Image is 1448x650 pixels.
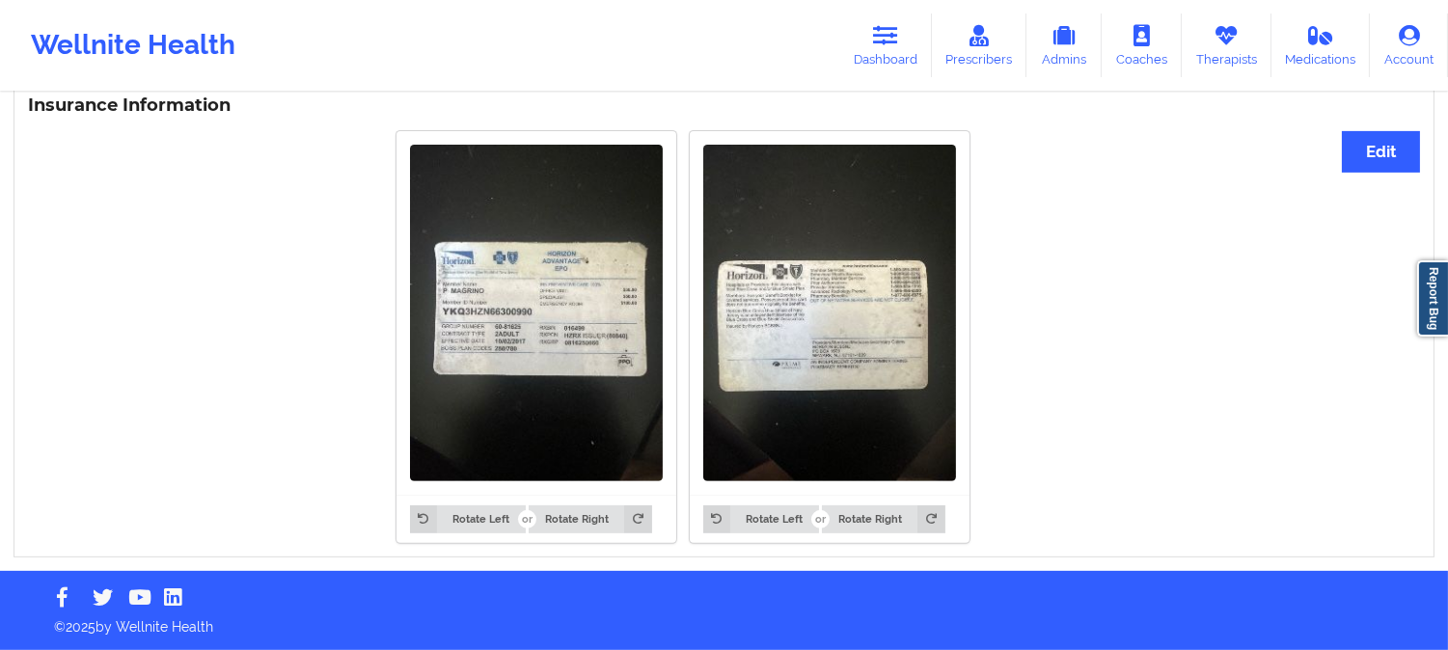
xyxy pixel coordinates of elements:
a: Account [1370,14,1448,77]
a: Medications [1271,14,1371,77]
img: Paul Magrino [410,145,663,481]
img: Paul Magrino [703,145,956,481]
a: Report Bug [1417,260,1448,337]
p: © 2025 by Wellnite Health [41,604,1407,636]
a: Prescribers [932,14,1027,77]
a: Dashboard [839,14,932,77]
button: Edit [1342,131,1420,173]
a: Admins [1026,14,1102,77]
h3: Insurance Information [28,95,1420,117]
button: Rotate Right [529,505,651,532]
a: Coaches [1102,14,1182,77]
button: Rotate Left [410,505,526,532]
a: Therapists [1182,14,1271,77]
button: Rotate Right [822,505,944,532]
button: Rotate Left [703,505,819,532]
